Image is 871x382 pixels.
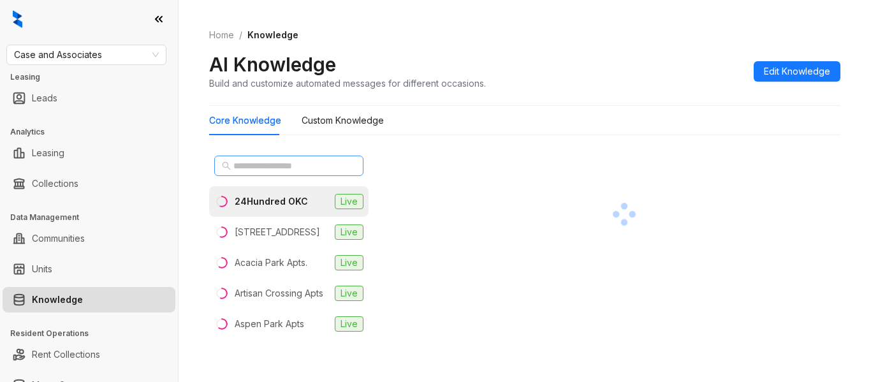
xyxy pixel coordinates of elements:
h2: AI Knowledge [209,52,336,77]
li: Rent Collections [3,342,175,367]
div: Core Knowledge [209,114,281,128]
div: Aspen Park Apts [235,317,304,331]
span: Live [335,194,363,209]
div: 24Hundred OKC [235,195,308,209]
button: Edit Knowledge [754,61,840,82]
li: Leasing [3,140,175,166]
li: Units [3,256,175,282]
a: Communities [32,226,85,251]
div: Acacia Park Apts. [235,256,307,270]
li: / [239,28,242,42]
a: Leasing [32,140,64,166]
li: Knowledge [3,287,175,312]
span: Live [335,224,363,240]
span: search [222,161,231,170]
li: Collections [3,171,175,196]
span: Live [335,255,363,270]
a: Units [32,256,52,282]
span: Live [335,286,363,301]
a: Collections [32,171,78,196]
span: Case and Associates [14,45,159,64]
li: Leads [3,85,175,111]
div: [STREET_ADDRESS] [235,225,320,239]
span: Knowledge [247,29,298,40]
img: logo [13,10,22,28]
span: Edit Knowledge [764,64,830,78]
h3: Data Management [10,212,178,223]
li: Communities [3,226,175,251]
div: Build and customize automated messages for different occasions. [209,77,486,90]
a: Leads [32,85,57,111]
h3: Leasing [10,71,178,83]
a: Home [207,28,237,42]
a: Rent Collections [32,342,100,367]
h3: Analytics [10,126,178,138]
a: Knowledge [32,287,83,312]
span: Live [335,316,363,332]
div: Custom Knowledge [302,114,384,128]
div: Artisan Crossing Apts [235,286,323,300]
h3: Resident Operations [10,328,178,339]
